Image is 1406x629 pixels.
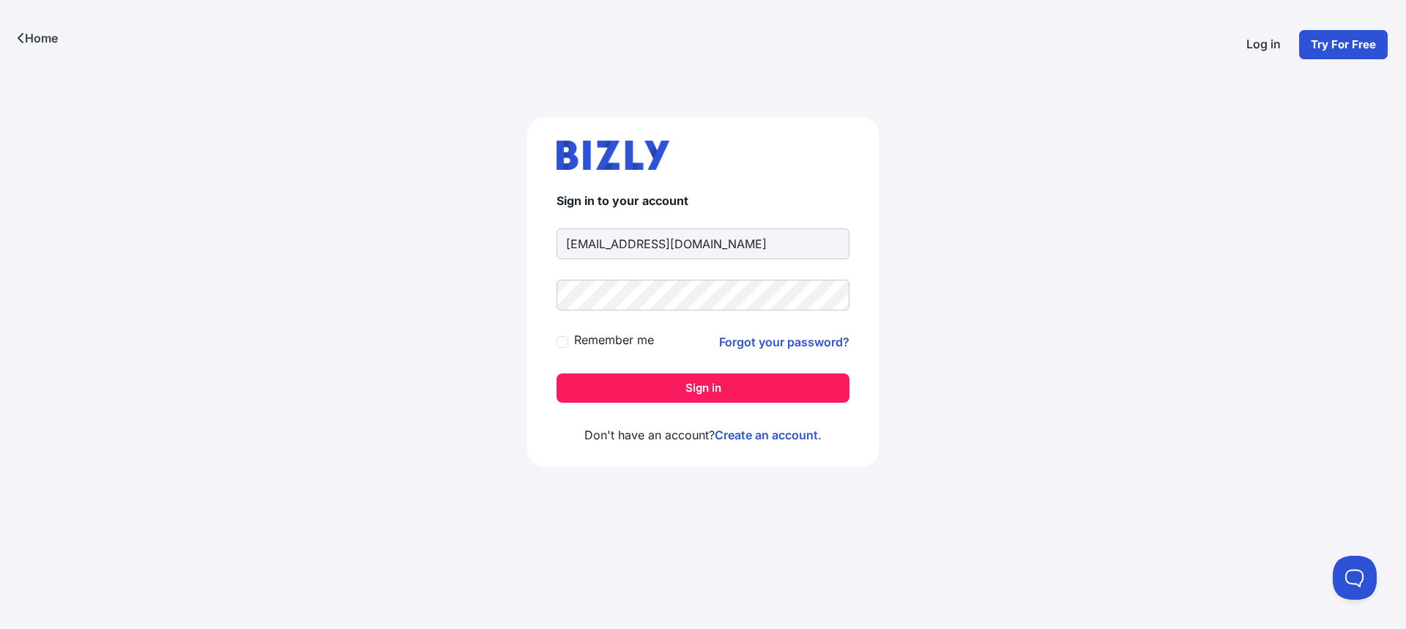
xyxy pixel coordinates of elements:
[715,428,818,442] a: Create an account
[574,331,654,349] label: Remember me
[719,333,849,351] a: Forgot your password?
[557,228,849,259] input: Email
[557,141,669,170] img: bizly_logo.svg
[1333,556,1377,600] iframe: Toggle Customer Support
[1298,29,1388,60] a: Try For Free
[557,193,849,208] h4: Sign in to your account
[1235,29,1292,60] a: Log in
[557,373,849,403] button: Sign in
[557,426,849,444] p: Don't have an account? .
